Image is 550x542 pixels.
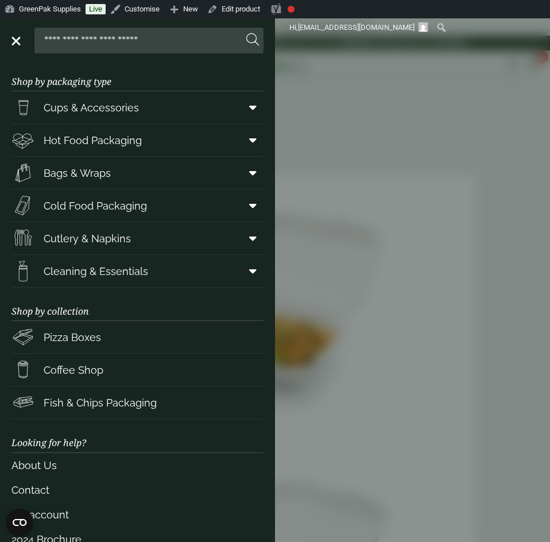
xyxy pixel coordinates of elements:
span: [EMAIL_ADDRESS][DOMAIN_NAME] [298,23,415,32]
img: FishNchip_box.svg [11,391,34,414]
a: Cleaning & Essentials [11,255,264,287]
a: Hot Food Packaging [11,124,264,156]
img: Deli_box.svg [11,129,34,152]
a: My account [11,502,264,527]
span: Bags & Wraps [44,165,111,181]
a: About Us [11,453,264,478]
a: Coffee Shop [11,354,264,386]
button: Open CMP widget [6,509,33,536]
a: Cold Food Packaging [11,189,264,222]
span: Fish & Chips Packaging [44,395,157,411]
h3: Shop by collection [11,288,264,321]
a: Live [86,4,106,14]
div: Focus keyphrase not set [288,6,295,13]
span: Pizza Boxes [44,330,101,345]
a: Contact [11,478,264,502]
h3: Shop by packaging type [11,58,264,91]
a: Bags & Wraps [11,157,264,189]
a: Fish & Chips Packaging [11,386,264,419]
a: Hi, [285,18,433,37]
span: Hot Food Packaging [44,133,142,148]
a: Cups & Accessories [11,91,264,123]
span: Cold Food Packaging [44,198,147,214]
img: PintNhalf_cup.svg [11,96,34,119]
img: Pizza_boxes.svg [11,326,34,349]
img: HotDrink_paperCup.svg [11,358,34,381]
span: Coffee Shop [44,362,103,378]
a: Cutlery & Napkins [11,222,264,254]
img: open-wipe.svg [11,260,34,282]
img: Cutlery.svg [11,227,34,250]
img: Sandwich_box.svg [11,194,34,217]
h3: Looking for help? [11,419,264,452]
img: Paper_carriers.svg [11,161,34,184]
span: Cutlery & Napkins [44,231,131,246]
a: Pizza Boxes [11,321,264,353]
span: Cleaning & Essentials [44,264,148,279]
span: Cups & Accessories [44,100,139,115]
